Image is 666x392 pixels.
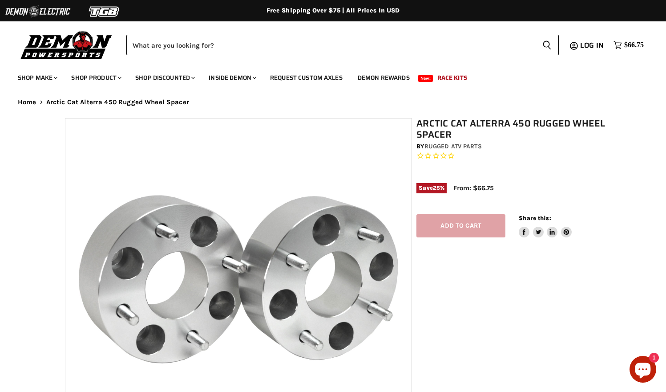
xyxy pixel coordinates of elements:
form: Product [126,35,559,55]
div: by [416,142,605,151]
span: From: $66.75 [453,184,494,192]
span: Share this: [519,215,551,221]
a: Request Custom Axles [263,69,349,87]
span: $66.75 [624,41,644,49]
a: Log in [576,41,609,49]
ul: Main menu [11,65,642,87]
span: Save % [416,183,447,193]
img: Demon Powersports [18,29,115,61]
button: Search [535,35,559,55]
a: Shop Discounted [129,69,200,87]
span: Log in [580,40,604,51]
inbox-online-store-chat: Shopify online store chat [627,356,659,385]
aside: Share this: [519,214,572,238]
a: Shop Make [11,69,63,87]
input: Search [126,35,535,55]
a: $66.75 [609,39,648,52]
a: Inside Demon [202,69,262,87]
a: Rugged ATV Parts [424,143,482,150]
img: TGB Logo 2 [71,3,138,20]
a: Race Kits [431,69,474,87]
span: Rated 0.0 out of 5 stars 0 reviews [416,151,605,161]
a: Shop Product [65,69,127,87]
a: Home [18,98,36,106]
span: New! [418,75,433,82]
span: Arctic Cat Alterra 450 Rugged Wheel Spacer [46,98,189,106]
a: Demon Rewards [351,69,416,87]
span: 25 [433,184,440,191]
h1: Arctic Cat Alterra 450 Rugged Wheel Spacer [416,118,605,140]
img: Demon Electric Logo 2 [4,3,71,20]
